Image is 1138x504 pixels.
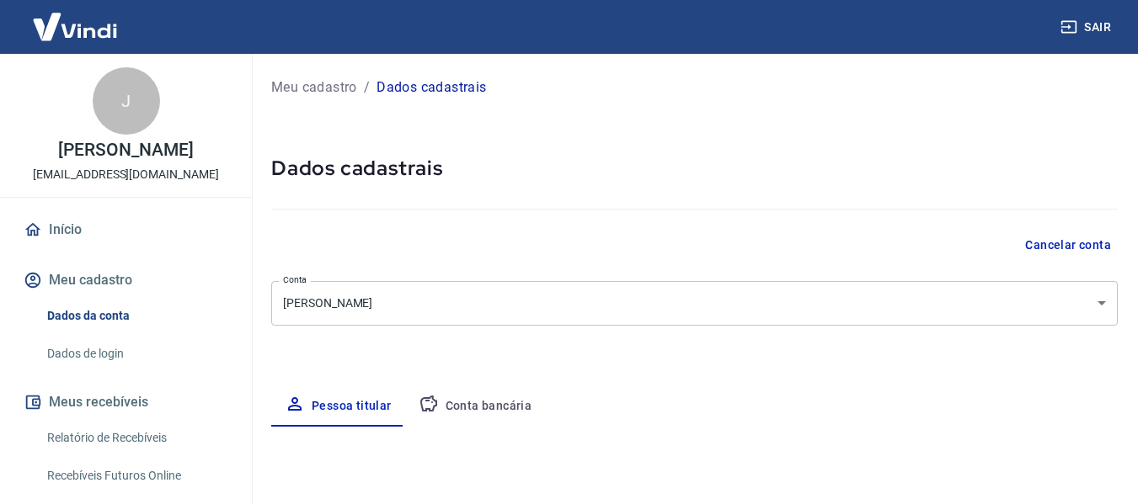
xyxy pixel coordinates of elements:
[20,1,130,52] img: Vindi
[33,166,219,183] p: [EMAIL_ADDRESS][DOMAIN_NAME]
[40,421,232,455] a: Relatório de Recebíveis
[20,211,232,248] a: Início
[40,459,232,493] a: Recebíveis Futuros Online
[271,281,1118,326] div: [PERSON_NAME]
[283,273,307,286] label: Conta
[40,337,232,371] a: Dados de login
[93,67,160,135] div: J
[271,155,1118,182] h5: Dados cadastrais
[1018,230,1118,261] button: Cancelar conta
[405,386,546,427] button: Conta bancária
[271,77,357,98] a: Meu cadastro
[20,384,232,421] button: Meus recebíveis
[20,262,232,299] button: Meu cadastro
[377,77,486,98] p: Dados cadastrais
[1057,12,1118,43] button: Sair
[271,386,405,427] button: Pessoa titular
[40,299,232,333] a: Dados da conta
[58,141,193,159] p: [PERSON_NAME]
[364,77,370,98] p: /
